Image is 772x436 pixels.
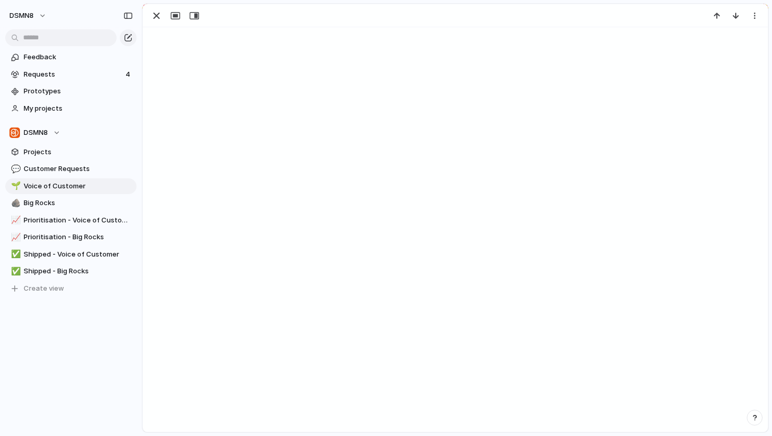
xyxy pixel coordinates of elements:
[11,163,18,175] div: 💬
[24,198,133,208] span: Big Rocks
[5,212,137,228] a: 📈Prioritisation - Voice of Customer
[24,127,48,138] span: DSMN8
[11,214,18,226] div: 📈
[5,281,137,296] button: Create view
[11,197,18,209] div: 🪨
[11,231,18,243] div: 📈
[5,195,137,211] a: 🪨Big Rocks
[24,181,133,192] span: Voice of Customer
[5,247,137,262] a: ✅Shipped - Voice of Customer
[9,249,20,260] button: ✅
[5,263,137,279] a: ✅Shipped - Big Rocks
[24,249,133,260] span: Shipped - Voice of Customer
[24,86,133,97] span: Prototypes
[24,266,133,277] span: Shipped - Big Rocks
[24,69,122,80] span: Requests
[5,101,137,116] a: My projects
[9,181,20,192] button: 🌱
[5,67,137,82] a: Requests4
[5,83,137,99] a: Prototypes
[126,69,132,80] span: 4
[5,178,137,194] a: 🌱Voice of Customer
[11,265,18,278] div: ✅
[5,125,137,141] button: DSMN8
[24,232,133,242] span: Prioritisation - Big Rocks
[24,164,133,174] span: Customer Requests
[9,215,20,226] button: 📈
[9,10,34,21] span: DSMN8
[9,232,20,242] button: 📈
[5,7,52,24] button: DSMN8
[5,161,137,177] a: 💬Customer Requests
[24,215,133,226] span: Prioritisation - Voice of Customer
[5,144,137,160] a: Projects
[5,49,137,65] a: Feedback
[11,180,18,192] div: 🌱
[9,164,20,174] button: 💬
[5,229,137,245] a: 📈Prioritisation - Big Rocks
[24,147,133,157] span: Projects
[11,248,18,260] div: ✅
[9,266,20,277] button: ✅
[9,198,20,208] button: 🪨
[24,52,133,62] span: Feedback
[24,283,64,294] span: Create view
[24,103,133,114] span: My projects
